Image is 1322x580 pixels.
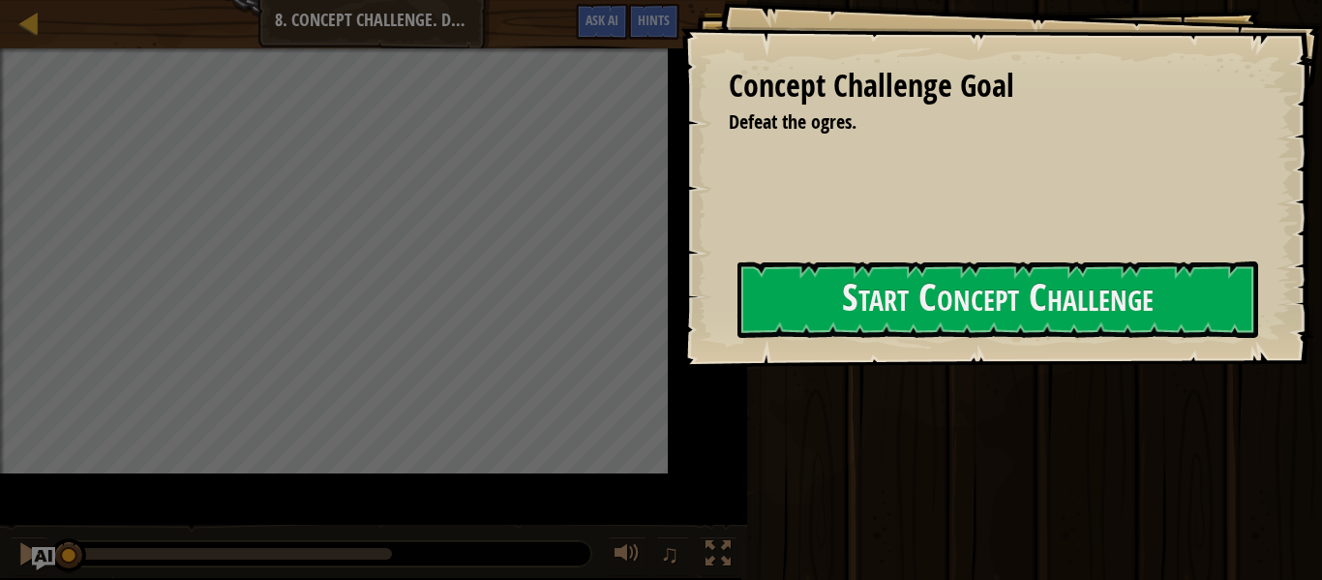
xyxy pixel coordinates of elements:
button: Toggle fullscreen [699,536,737,576]
div: Concept Challenge Goal [729,64,1254,108]
button: Ctrl + P: Pause [10,536,48,576]
span: Defeat the ogres. [729,108,856,135]
span: ♫ [660,539,679,568]
span: Hints [638,11,670,29]
li: Defeat the ogres. [705,108,1249,137]
span: Ask AI [586,11,618,29]
button: Adjust volume [608,536,646,576]
button: Start Concept Challenge [737,261,1258,338]
button: Ask AI [32,547,55,570]
button: Ask AI [576,4,628,40]
button: ♫ [656,536,689,576]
